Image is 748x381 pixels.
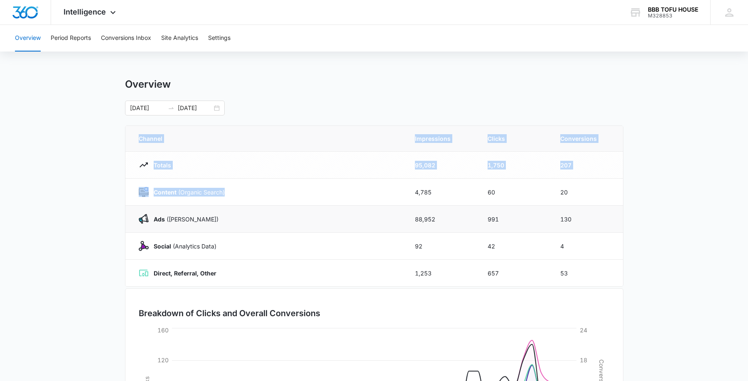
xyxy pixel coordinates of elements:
p: (Organic Search) [149,188,225,197]
td: 657 [478,260,550,287]
td: 207 [550,152,623,179]
strong: Social [154,243,171,250]
strong: Direct, Referral, Other [154,270,216,277]
td: 130 [550,206,623,233]
td: 1,253 [405,260,478,287]
img: Content [139,187,149,197]
span: swap-right [168,105,174,111]
h1: Overview [125,78,171,91]
button: Settings [208,25,231,52]
span: Channel [139,134,395,143]
img: Social [139,241,149,251]
td: 53 [550,260,623,287]
input: End date [178,103,212,113]
td: 20 [550,179,623,206]
td: 4 [550,233,623,260]
input: Start date [130,103,164,113]
span: Clicks [488,134,540,143]
td: 92 [405,233,478,260]
span: Impressions [415,134,468,143]
div: account id [648,13,698,19]
button: Conversions Inbox [101,25,151,52]
tspan: 160 [157,327,169,334]
button: Period Reports [51,25,91,52]
img: Ads [139,214,149,224]
tspan: 120 [157,356,169,364]
span: Intelligence [64,7,106,16]
tspan: 18 [580,356,587,364]
strong: Content [154,189,177,196]
td: 42 [478,233,550,260]
strong: Ads [154,216,165,223]
p: (Analytics Data) [149,242,216,251]
span: Conversions [560,134,610,143]
p: Totals [149,161,171,170]
span: to [168,105,174,111]
div: account name [648,6,698,13]
td: 88,952 [405,206,478,233]
td: 60 [478,179,550,206]
td: 991 [478,206,550,233]
button: Overview [15,25,41,52]
tspan: 24 [580,327,587,334]
button: Site Analytics [161,25,198,52]
p: ([PERSON_NAME]) [149,215,218,224]
h3: Breakdown of Clicks and Overall Conversions [139,307,320,320]
td: 95,082 [405,152,478,179]
td: 4,785 [405,179,478,206]
td: 1,750 [478,152,550,179]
